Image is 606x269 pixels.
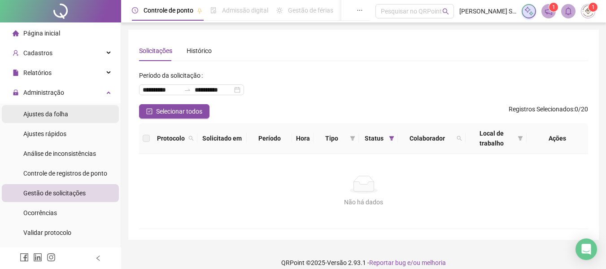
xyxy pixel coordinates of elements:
[33,253,42,262] span: linkedin
[23,89,64,96] span: Administração
[589,3,597,12] sup: Atualize o seu contato no menu Meus Dados
[156,106,202,116] span: Selecionar todos
[139,104,209,119] button: Selecionar todos
[442,8,449,15] span: search
[247,123,292,154] th: Período
[455,132,464,145] span: search
[549,3,558,12] sup: 1
[459,6,516,16] span: [PERSON_NAME] Sant'[PERSON_NAME]
[509,104,588,119] span: : 0 / 20
[23,170,107,177] span: Controle de registros de ponto
[317,133,346,143] span: Tipo
[509,106,573,113] span: Registros Selecionados
[276,7,283,13] span: sun
[387,132,396,145] span: filter
[469,128,514,148] span: Local de trabalho
[292,123,314,154] th: Hora
[389,136,394,141] span: filter
[23,190,86,197] span: Gestão de solicitações
[146,108,153,115] span: check-square
[581,4,595,18] img: 40900
[327,259,347,266] span: Versão
[357,7,363,13] span: ellipsis
[187,132,196,145] span: search
[23,150,96,157] span: Análise de inconsistências
[139,68,206,83] label: Período da solicitação
[457,136,462,141] span: search
[348,132,357,145] span: filter
[222,7,268,14] span: Admissão digital
[23,229,71,236] span: Validar protocolo
[369,259,446,266] span: Reportar bug e/ou melhoria
[184,86,191,93] span: to
[592,4,595,10] span: 1
[47,253,56,262] span: instagram
[23,110,68,118] span: Ajustes da folha
[150,197,577,207] div: Não há dados
[524,6,534,16] img: sparkle-icon.fc2bf0ac1784a2077858766a79e2daf3.svg
[197,8,202,13] span: pushpin
[210,7,217,13] span: file-done
[188,136,194,141] span: search
[516,127,525,150] span: filter
[575,238,597,260] div: Open Intercom Messenger
[139,46,172,56] div: Solicitações
[23,30,60,37] span: Página inicial
[552,4,555,10] span: 1
[23,209,57,216] span: Ocorrências
[13,30,19,36] span: home
[350,136,355,141] span: filter
[132,7,138,13] span: clock-circle
[13,50,19,56] span: user-add
[197,123,247,154] th: Solicitado em
[23,49,52,57] span: Cadastros
[23,69,52,76] span: Relatórios
[95,255,101,261] span: left
[144,7,193,14] span: Controle de ponto
[187,46,212,56] div: Histórico
[184,86,191,93] span: swap-right
[13,89,19,96] span: lock
[545,7,553,15] span: notification
[362,133,385,143] span: Status
[564,7,572,15] span: bell
[20,253,29,262] span: facebook
[530,133,584,143] div: Ações
[23,130,66,137] span: Ajustes rápidos
[518,136,523,141] span: filter
[157,133,185,143] span: Protocolo
[401,133,453,143] span: Colaborador
[288,7,333,14] span: Gestão de férias
[13,70,19,76] span: file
